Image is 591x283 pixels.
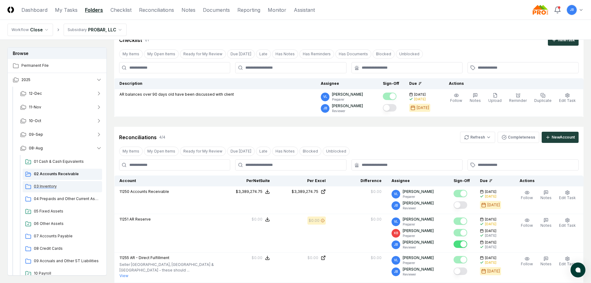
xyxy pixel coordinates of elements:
[299,147,321,156] button: Blocked
[394,203,398,208] span: JB
[23,194,102,205] a: 04 Prepaids and Other Current Assets
[34,196,100,202] span: 04 Prepaids and Other Current Assets
[571,262,585,277] button: atlas-launcher
[520,217,534,230] button: Follow
[403,234,434,238] p: Preparer
[449,176,475,186] th: Sign-Off
[394,231,398,235] span: KB
[539,217,553,230] button: Notes
[144,49,179,59] button: My Open Items
[414,92,426,97] span: [DATE]
[236,189,262,194] div: $3,389,274.75
[449,92,463,105] button: Follow
[371,189,382,194] div: $0.00
[21,63,102,68] span: Permanent File
[145,37,149,43] div: 1 / 1
[403,200,434,206] p: [PERSON_NAME]
[383,104,396,112] button: Mark complete
[294,6,315,14] a: Assistant
[15,128,107,141] button: 09-Sep
[539,189,553,202] button: Notes
[403,222,434,227] p: Preparer
[488,98,502,103] span: Upload
[403,245,434,250] p: Reviewer
[403,217,434,222] p: [PERSON_NAME]
[119,273,128,279] button: View
[570,7,574,12] span: JB
[237,6,260,14] a: Reporting
[403,194,434,199] p: Preparer
[34,159,100,164] span: 01 Cash & Cash Equivalents
[454,240,467,248] button: Mark complete
[485,229,496,233] span: [DATE]
[487,92,503,105] button: Upload
[332,103,363,109] p: [PERSON_NAME]
[487,268,500,274] div: [DATE]
[119,189,129,194] span: 11250
[533,5,549,15] img: Probar logo
[485,260,496,265] div: [DATE]
[409,81,434,86] div: Due
[521,223,533,228] span: Follow
[323,106,327,111] span: JB
[558,92,577,105] button: Edit Task
[520,255,534,268] button: Follow
[454,190,467,197] button: Mark complete
[272,147,298,156] button: Has Notes
[371,255,382,261] div: $0.00
[454,229,467,236] button: Mark complete
[15,100,107,114] button: 11-Nov
[34,258,100,264] span: 09 Accruals and Other ST Liabilities
[558,255,577,268] button: Edit Task
[485,222,496,226] div: [DATE]
[280,255,326,261] a: $0.00
[454,256,467,263] button: Mark complete
[559,195,576,200] span: Edit Task
[454,267,467,275] button: Mark complete
[485,233,496,238] div: [DATE]
[521,262,533,266] span: Follow
[23,156,102,167] a: 01 Cash & Cash Equivalents
[7,7,14,13] img: Logo
[387,176,449,186] th: Assignee
[29,91,42,96] span: 12-Dec
[552,135,575,140] div: New Account
[139,6,174,14] a: Reconciliations
[15,114,107,128] button: 10-Oct
[227,147,255,156] button: Due Today
[23,243,102,254] a: 08 Credit Cards
[559,98,576,103] span: Edit Task
[403,272,434,277] p: Reviewer
[414,97,426,102] div: [DATE]
[21,77,30,83] span: 2025
[403,206,434,211] p: Reviewer
[114,78,316,89] th: Description
[566,4,577,16] button: JB
[129,217,151,221] span: AR Reserve
[323,147,350,156] button: Unblocked
[332,109,363,113] p: Reviewer
[119,49,143,59] button: My Items
[470,98,481,103] span: Notes
[34,233,100,239] span: 07 Accounts Payable
[480,178,505,184] div: Due
[119,147,143,156] button: My Items
[236,189,270,194] button: $3,389,274.75
[394,192,398,196] span: VL
[181,6,195,14] a: Notes
[256,49,271,59] button: Late
[23,181,102,192] a: 03 Inventory
[485,256,496,260] span: [DATE]
[23,256,102,267] a: 09 Accruals and Other ST Liabilities
[280,189,326,194] a: $3,389,274.75
[487,202,500,208] div: [DATE]
[403,255,434,261] p: [PERSON_NAME]
[119,255,129,260] span: 11255
[68,27,87,33] div: Subsidiary
[11,27,29,33] div: Workflow
[508,92,528,105] button: Reminder
[85,6,103,14] a: Folders
[119,262,214,273] p: Seller [GEOGRAPHIC_DATA], [GEOGRAPHIC_DATA] & [GEOGRAPHIC_DATA] - these should ...
[558,37,575,43] div: New Task
[110,6,132,14] a: Checklist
